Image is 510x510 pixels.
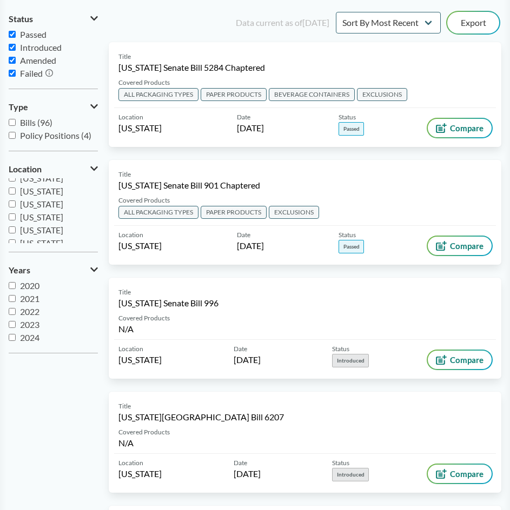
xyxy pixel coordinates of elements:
[9,14,33,24] span: Status
[9,175,16,182] input: [US_STATE]
[237,122,264,134] span: [DATE]
[9,160,98,178] button: Location
[9,187,16,194] input: [US_STATE]
[118,458,143,468] span: Location
[118,287,131,297] span: Title
[20,238,63,248] span: [US_STATE]
[236,16,329,29] div: Data current as of [DATE]
[450,355,483,364] span: Compare
[20,332,39,343] span: 2024
[332,354,369,367] span: Introduced
[201,206,267,219] span: PAPER PRODUCTS
[20,199,63,209] span: [US_STATE]
[9,44,16,51] input: Introduced
[118,112,143,122] span: Location
[234,354,261,366] span: [DATE]
[118,196,170,205] span: Covered Products
[20,186,63,196] span: [US_STATE]
[20,68,43,78] span: Failed
[118,62,265,73] span: [US_STATE] Senate Bill 5284 Chaptered
[9,226,16,233] input: [US_STATE]
[20,319,39,330] span: 2023
[9,98,98,116] button: Type
[450,241,483,250] span: Compare
[118,297,218,309] span: [US_STATE] Senate Bill 996
[20,212,63,222] span: [US_STATE]
[428,351,492,369] button: Compare
[118,170,131,179] span: Title
[237,240,264,252] span: [DATE]
[237,230,250,240] span: Date
[9,261,98,279] button: Years
[20,306,39,317] span: 2022
[269,88,355,101] span: BEVERAGE CONTAINERS
[428,237,492,255] button: Compare
[118,427,170,437] span: Covered Products
[118,88,198,101] span: ALL PACKAGING TYPES
[20,225,63,235] span: [US_STATE]
[9,200,16,207] input: [US_STATE]
[237,112,250,122] span: Date
[234,468,261,480] span: [DATE]
[428,465,492,483] button: Compare
[9,334,16,341] input: 2024
[234,344,247,354] span: Date
[20,280,39,291] span: 2020
[118,344,143,354] span: Location
[450,124,483,132] span: Compare
[118,122,162,134] span: [US_STATE]
[9,265,30,275] span: Years
[118,468,162,480] span: [US_STATE]
[118,52,131,62] span: Title
[20,42,62,52] span: Introduced
[332,344,349,354] span: Status
[9,102,28,112] span: Type
[20,173,63,183] span: [US_STATE]
[9,31,16,38] input: Passed
[339,112,356,122] span: Status
[9,119,16,126] input: Bills (96)
[118,240,162,252] span: [US_STATE]
[118,438,134,448] span: N/A
[9,308,16,315] input: 2022
[332,458,349,468] span: Status
[339,230,356,240] span: Status
[20,55,56,65] span: Amended
[234,458,247,468] span: Date
[9,213,16,220] input: [US_STATE]
[9,282,16,289] input: 2020
[118,230,143,240] span: Location
[118,179,260,191] span: [US_STATE] Senate Bill 901 Chaptered
[450,469,483,478] span: Compare
[20,130,91,140] span: Policy Positions (4)
[118,354,162,366] span: [US_STATE]
[9,57,16,64] input: Amended
[118,411,284,423] span: [US_STATE][GEOGRAPHIC_DATA] Bill 6207
[9,10,98,28] button: Status
[447,12,499,33] button: Export
[20,29,47,39] span: Passed
[339,122,364,136] span: Passed
[118,401,131,411] span: Title
[332,468,369,481] span: Introduced
[118,78,170,88] span: Covered Products
[201,88,267,101] span: PAPER PRODUCTS
[269,206,319,219] span: EXCLUSIONS
[339,240,364,253] span: Passed
[9,132,16,139] input: Policy Positions (4)
[118,206,198,219] span: ALL PACKAGING TYPES
[118,313,170,323] span: Covered Products
[118,324,134,334] span: N/A
[357,88,407,101] span: EXCLUSIONS
[9,295,16,302] input: 2021
[9,164,42,174] span: Location
[9,321,16,328] input: 2023
[20,293,39,304] span: 2021
[9,70,16,77] input: Failed
[9,239,16,246] input: [US_STATE]
[20,117,52,127] span: Bills (96)
[428,119,492,137] button: Compare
